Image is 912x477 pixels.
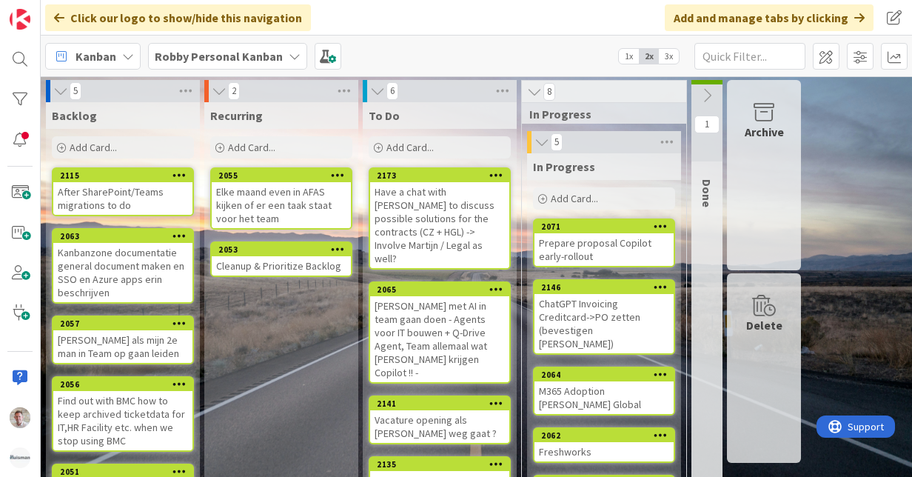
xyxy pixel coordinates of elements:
[70,141,117,154] span: Add Card...
[534,429,674,442] div: 2062
[534,294,674,353] div: ChatGPT Invoicing Creditcard->PO zetten (bevestigen [PERSON_NAME])
[694,43,805,70] input: Quick Filter...
[53,317,192,330] div: 2057
[228,82,240,100] span: 2
[53,230,192,302] div: 2063Kanbanzone documentatie general document maken en SSO en Azure apps erin beschrijven
[377,284,509,295] div: 2065
[212,243,351,256] div: 2053
[228,141,275,154] span: Add Card...
[534,442,674,461] div: Freshworks
[76,47,116,65] span: Kanban
[370,283,509,296] div: 2065
[665,4,874,31] div: Add and manage tabs by clicking
[212,243,351,276] div: 2053Cleanup & Prioritize Backlog
[745,123,784,141] div: Archive
[212,169,351,182] div: 2055
[639,49,659,64] span: 2x
[10,407,30,428] img: Rd
[210,108,263,123] span: Recurring
[534,233,674,266] div: Prepare proposal Copilot early-rollout
[370,397,509,443] div: 2141Vacature opening als [PERSON_NAME] weg gaat ?
[534,368,674,381] div: 2064
[370,283,509,382] div: 2065[PERSON_NAME] met AI in team gaan doen - Agents voor IT bouwen + Q-Drive Agent, Team allemaal...
[541,221,674,232] div: 2071
[541,430,674,441] div: 2062
[533,159,595,174] span: In Progress
[386,82,398,100] span: 6
[541,282,674,293] div: 2146
[377,459,509,470] div: 2135
[377,398,509,409] div: 2141
[529,107,668,121] span: In Progress
[370,458,509,471] div: 2135
[31,2,67,20] span: Support
[53,378,192,450] div: 2056Find out with BMC how to keep archived ticketdata for IT,HR Facility etc. when we stop using BMC
[386,141,434,154] span: Add Card...
[10,9,30,30] img: Visit kanbanzone.com
[60,231,192,241] div: 2063
[370,410,509,443] div: Vacature opening als [PERSON_NAME] weg gaat ?
[60,318,192,329] div: 2057
[70,82,81,100] span: 5
[53,317,192,363] div: 2057[PERSON_NAME] als mijn 2e man in Team op gaan leiden
[370,296,509,382] div: [PERSON_NAME] met AI in team gaan doen - Agents voor IT bouwen + Q-Drive Agent, Team allemaal wat...
[534,220,674,266] div: 2071Prepare proposal Copilot early-rollout
[534,281,674,294] div: 2146
[534,368,674,414] div: 2064M365 Adoption [PERSON_NAME] Global
[212,182,351,228] div: Elke maand even in AFAS kijken of er een taak staat voor het team
[10,447,30,468] img: avatar
[534,381,674,414] div: M365 Adoption [PERSON_NAME] Global
[370,397,509,410] div: 2141
[60,170,192,181] div: 2115
[53,169,192,182] div: 2115
[218,170,351,181] div: 2055
[155,49,283,64] b: Robby Personal Kanban
[619,49,639,64] span: 1x
[541,370,674,380] div: 2064
[53,182,192,215] div: After SharePoint/Teams migrations to do
[746,316,782,334] div: Delete
[534,281,674,353] div: 2146ChatGPT Invoicing Creditcard->PO zetten (bevestigen [PERSON_NAME])
[543,83,555,101] span: 8
[377,170,509,181] div: 2173
[534,429,674,461] div: 2062Freshworks
[212,256,351,276] div: Cleanup & Prioritize Backlog
[53,330,192,363] div: [PERSON_NAME] als mijn 2e man in Team op gaan leiden
[53,378,192,391] div: 2056
[53,169,192,215] div: 2115After SharePoint/Teams migrations to do
[218,244,351,255] div: 2053
[60,379,192,390] div: 2056
[45,4,311,31] div: Click our logo to show/hide this navigation
[370,169,509,182] div: 2173
[551,133,563,151] span: 5
[53,243,192,302] div: Kanbanzone documentatie general document maken en SSO en Azure apps erin beschrijven
[551,192,598,205] span: Add Card...
[534,220,674,233] div: 2071
[52,108,97,123] span: Backlog
[370,182,509,268] div: Have a chat with [PERSON_NAME] to discuss possible solutions for the contracts (CZ + HGL) -> Invo...
[369,108,400,123] span: To Do
[370,169,509,268] div: 2173Have a chat with [PERSON_NAME] to discuss possible solutions for the contracts (CZ + HGL) -> ...
[53,391,192,450] div: Find out with BMC how to keep archived ticketdata for IT,HR Facility etc. when we stop using BMC
[60,467,192,477] div: 2051
[694,116,720,133] span: 1
[659,49,679,64] span: 3x
[53,230,192,243] div: 2063
[212,169,351,228] div: 2055Elke maand even in AFAS kijken of er een taak staat voor het team
[700,179,714,207] span: Done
